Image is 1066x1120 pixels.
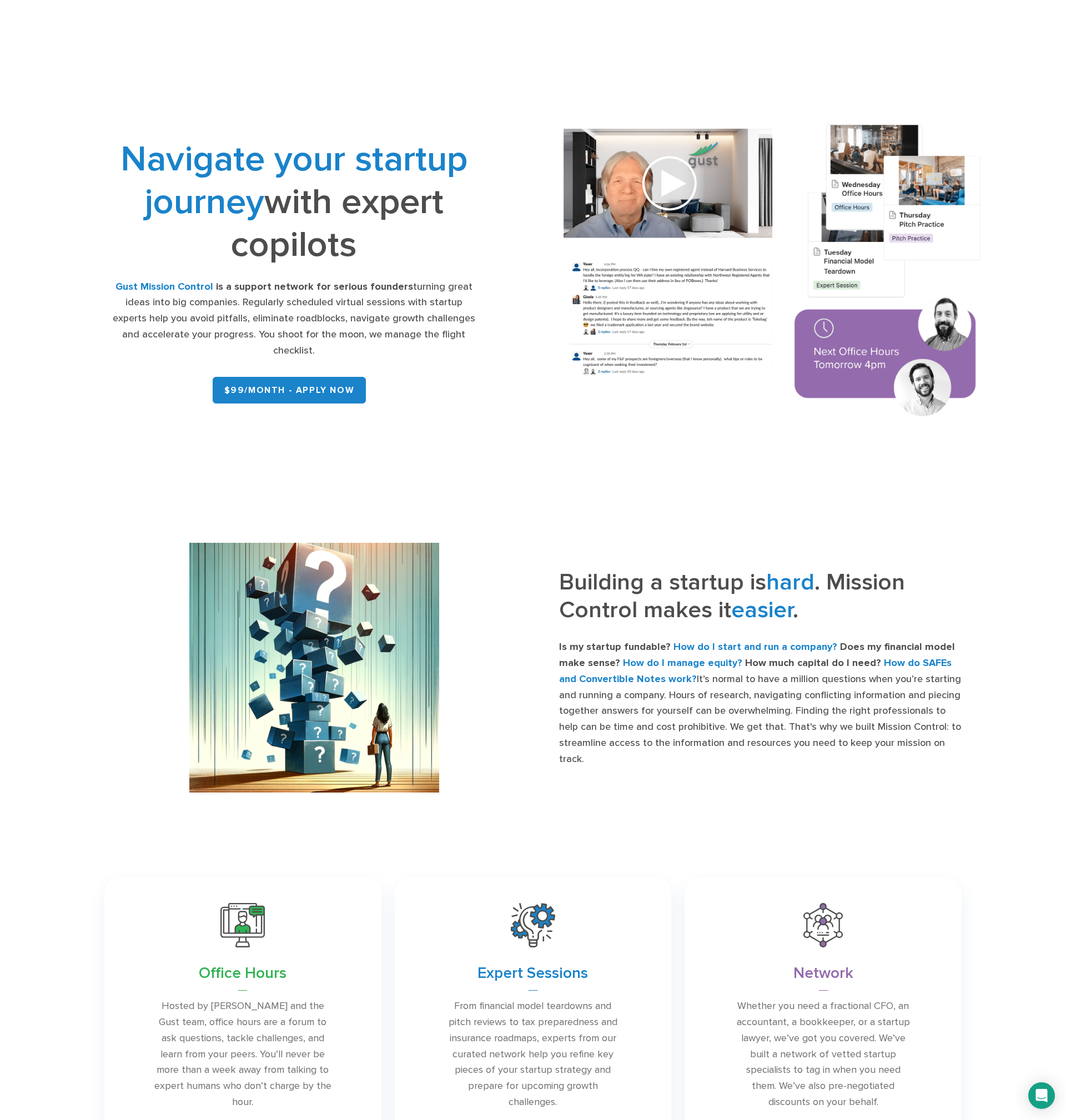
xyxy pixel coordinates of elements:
h3: Building a startup is . Mission Control makes it . [559,568,962,632]
strong: How do SAFEs and Convertible Notes work? [559,657,952,685]
strong: How much capital do I need? [745,657,881,669]
strong: is a support network for serious founders [216,281,413,292]
strong: How do I start and run a company? [673,641,837,653]
strong: Does my financial model make sense? [559,641,955,669]
h1: with expert copilots [109,138,479,266]
span: Navigate your startup journey [120,138,467,223]
strong: Is my startup fundable? [559,641,671,653]
strong: Gust Mission Control [115,281,213,292]
div: Open Intercom Messenger [1028,1082,1055,1109]
span: hard [766,568,814,596]
strong: How do I manage equity? [623,657,742,669]
p: It’s normal to have a million questions when you’re starting and running a company. Hours of rese... [559,639,962,767]
a: $99/month - APPLY NOW [213,377,366,403]
div: turning great ideas into big companies. Regularly scheduled virtual sessions with startup experts... [109,279,479,359]
img: Composition of calendar events, a video call presentation, and chat rooms [541,108,1003,437]
span: easier [731,596,793,624]
img: Startup founder feeling the pressure of a big stack of unknowns [189,543,439,793]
